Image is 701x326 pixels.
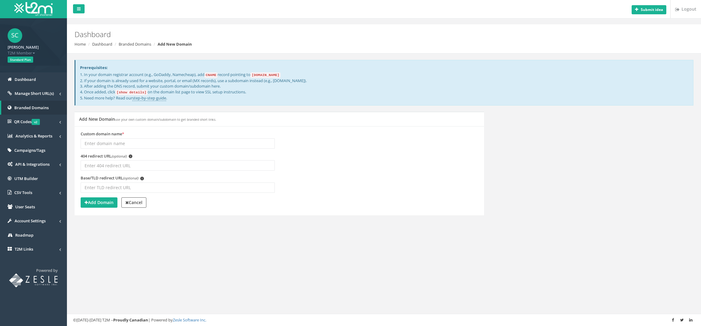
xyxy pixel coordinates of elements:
[9,273,58,287] img: T2M URL Shortener powered by Zesle Software Inc.
[75,41,86,47] a: Home
[81,182,275,193] input: Enter TLD redirect URL
[8,57,33,63] span: Standard Plan
[81,197,117,208] button: Add Domain
[16,133,52,139] span: Analytics & Reports
[81,138,275,149] input: Enter domain name
[632,5,666,14] button: Submit idea
[204,72,218,78] code: CNAME
[115,90,148,95] code: [show details]
[132,95,166,101] a: step-by-step guide
[73,317,695,323] div: ©[DATE]-[DATE] T2M – | Powered by
[15,246,33,252] span: T2M Links
[85,199,113,205] strong: Add Domain
[121,197,146,208] a: Cancel
[80,65,108,70] strong: Prerequisites:
[250,72,281,78] code: [DOMAIN_NAME]
[36,268,58,273] span: Powered by
[641,7,663,12] b: Submit idea
[123,176,138,180] em: (optional)
[32,119,40,125] span: v2
[81,153,132,159] label: 404 redirect URL
[119,41,151,47] a: Branded Domains
[14,147,45,153] span: Campaigns/Tags
[115,117,216,122] small: use your own custom domain/subdomain to get branded short links.
[129,154,132,158] span: i
[14,2,53,16] img: T2M
[8,44,39,50] strong: [PERSON_NAME]
[15,232,33,238] span: Roadmap
[81,175,144,181] label: Base/TLD redirect URL
[113,317,148,323] strong: Proudly Canadian
[81,131,124,137] label: Custom domain name
[111,154,127,158] em: (optional)
[15,91,54,96] span: Manage Short URL(s)
[79,117,216,121] h5: Add New Domain
[75,30,589,38] h2: Dashboard
[8,50,59,56] span: T2M Member
[140,177,144,180] span: i
[173,317,206,323] a: Zesle Software Inc.
[14,105,49,110] span: Branded Domains
[158,41,192,47] strong: Add New Domain
[81,160,275,171] input: Enter 404 redirect URL
[80,72,689,101] p: 1. In your domain registrar account (e.g., GoDaddy, Namecheap), add record pointing to 2. If your...
[15,161,50,167] span: API & Integrations
[14,176,38,181] span: UTM Builder
[8,43,59,56] a: [PERSON_NAME] T2M Member
[14,119,40,124] span: QR Codes
[15,77,36,82] span: Dashboard
[92,41,112,47] a: Dashboard
[15,204,35,210] span: User Seats
[15,218,46,224] span: Account Settings
[125,199,142,205] strong: Cancel
[8,28,22,43] span: SC
[14,190,32,195] span: CSV Tools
